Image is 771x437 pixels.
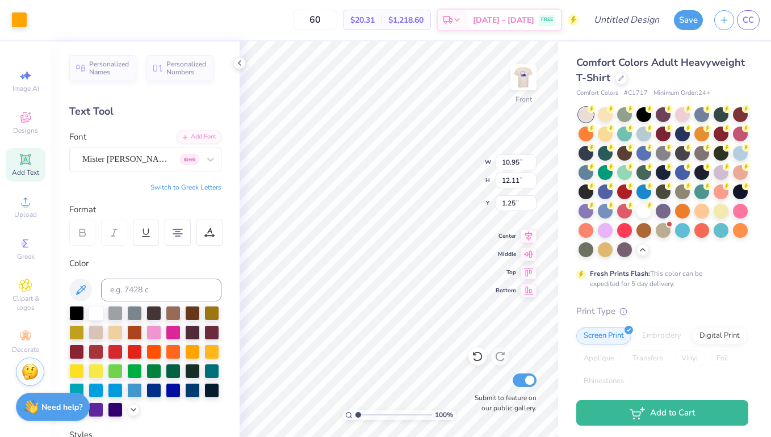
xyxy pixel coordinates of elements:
input: Untitled Design [585,9,668,31]
div: Transfers [625,350,671,367]
span: Upload [14,210,37,219]
span: Middle [496,250,516,258]
a: CC [737,10,760,30]
div: Screen Print [576,327,631,344]
div: Foil [709,350,736,367]
span: Comfort Colors [576,89,618,98]
div: Print Type [576,305,748,318]
span: Comfort Colors Adult Heavyweight T-Shirt [576,56,745,85]
span: Decorate [12,345,39,354]
button: Save [674,10,703,30]
span: $20.31 [350,14,375,26]
span: Image AI [12,84,39,93]
span: Clipart & logos [6,294,45,312]
span: $1,218.60 [388,14,424,26]
span: Designs [13,126,38,135]
label: Submit to feature on our public gallery. [468,393,537,413]
strong: Need help? [41,402,82,413]
span: Minimum Order: 24 + [653,89,710,98]
button: Switch to Greek Letters [150,183,221,192]
div: Format [69,203,223,216]
div: Add Font [177,131,221,144]
label: Font [69,131,86,144]
span: 100 % [435,410,453,420]
span: Greek [17,252,35,261]
strong: Fresh Prints Flash: [590,269,650,278]
div: Applique [576,350,622,367]
span: Center [496,232,516,240]
div: Vinyl [674,350,706,367]
span: Top [496,268,516,276]
div: Embroidery [635,327,689,344]
img: Front [512,66,535,89]
span: Personalized Numbers [166,60,207,76]
div: Digital Print [692,327,747,344]
div: Rhinestones [576,373,631,390]
div: Color [69,257,221,270]
input: e.g. 7428 c [101,279,221,301]
div: Front [516,94,532,104]
span: Bottom [496,287,516,295]
span: FREE [541,16,553,24]
button: Add to Cart [576,400,748,426]
div: This color can be expedited for 5 day delivery. [590,268,730,289]
span: [DATE] - [DATE] [473,14,534,26]
span: # C1717 [624,89,648,98]
div: Text Tool [69,104,221,119]
span: Add Text [12,168,39,177]
span: CC [743,14,754,27]
input: – – [293,10,337,30]
span: Personalized Names [89,60,129,76]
